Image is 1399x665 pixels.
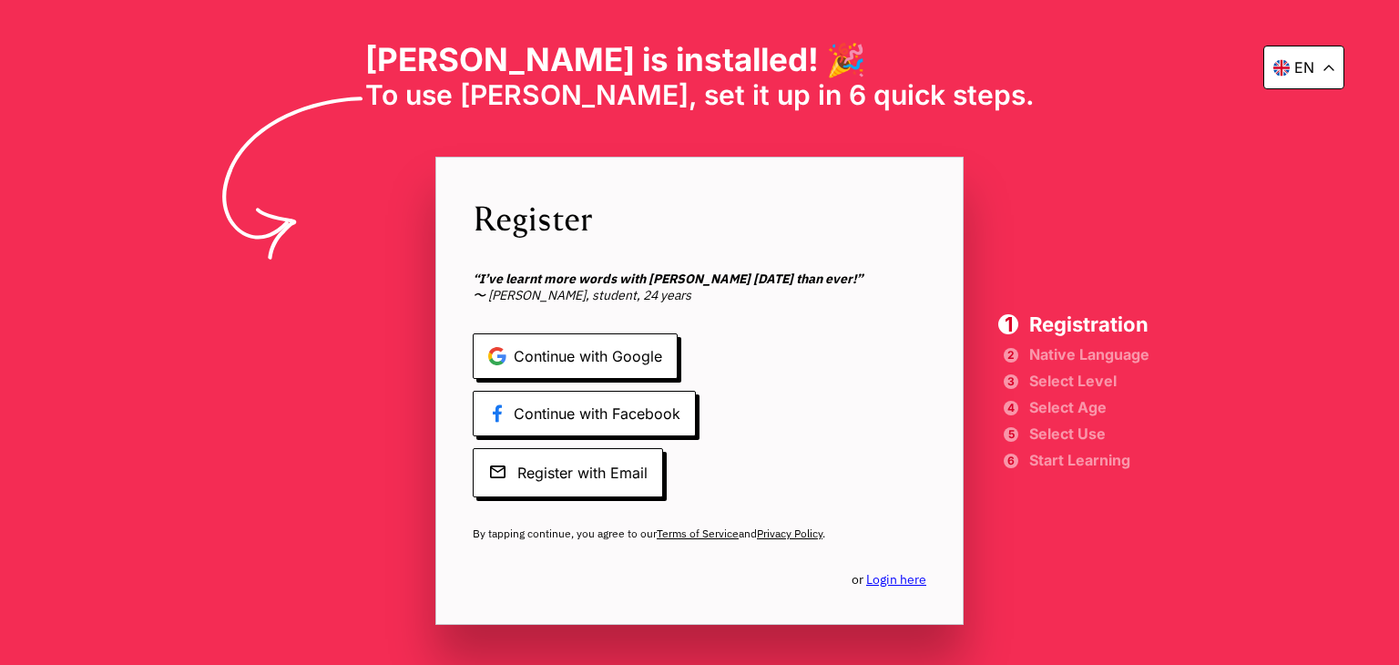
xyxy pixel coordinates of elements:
a: Privacy Policy [757,527,822,540]
span: Start Learning [1029,454,1149,466]
span: 〜 [PERSON_NAME], student, 24 years [473,271,926,303]
span: Continue with Facebook [473,391,696,436]
b: “I’ve learnt more words with [PERSON_NAME] [DATE] than ever!” [473,271,863,287]
p: en [1294,58,1314,77]
span: To use [PERSON_NAME], set it up in 6 quick steps. [365,78,1035,111]
a: Terms of Service [657,527,739,540]
span: Registration [1029,314,1149,334]
h1: [PERSON_NAME] is installed! 🎉 [365,40,1035,78]
span: Register [473,194,926,240]
span: Register with Email [473,448,663,497]
span: Select Level [1029,374,1149,387]
span: Select Use [1029,427,1149,440]
span: Native Language [1029,348,1149,361]
span: Continue with Google [473,333,678,379]
span: By tapping continue, you agree to our and . [473,527,926,541]
span: Select Age [1029,401,1149,414]
span: or [852,571,926,588]
a: Login here [866,571,926,588]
